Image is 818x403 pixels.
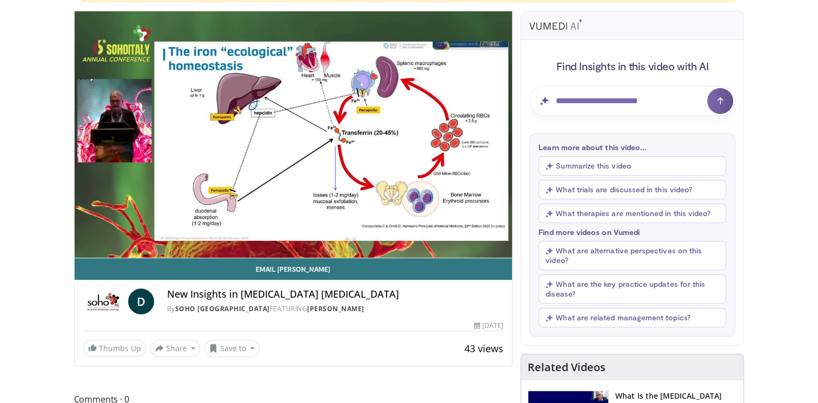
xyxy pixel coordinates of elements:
a: Email [PERSON_NAME] [75,258,513,280]
h4: Related Videos [528,361,606,374]
p: Learn more about this video... [538,143,726,152]
a: Thumbs Up [83,340,146,357]
button: Save to [204,340,260,357]
img: SOHO Italy [83,288,124,314]
p: Find more videos on Vumedi [538,227,726,237]
a: SOHO [GEOGRAPHIC_DATA] [175,304,270,313]
button: What trials are discussed in this video? [538,180,726,199]
img: vumedi-ai-logo.svg [529,19,582,30]
button: What are alternative perspectives on this video? [538,241,726,270]
button: What are related management topics? [538,308,726,327]
button: What are the key practice updates for this disease? [538,274,726,304]
input: Question for AI [529,86,735,116]
h4: Find Insights in this video with AI [529,59,735,73]
span: 43 views [464,342,503,355]
a: [PERSON_NAME] [307,304,364,313]
a: D [128,288,154,314]
button: What therapies are mentioned in this video? [538,204,726,223]
video-js: Video Player [75,11,513,258]
div: [DATE] [474,321,503,331]
div: By FEATURING [167,304,504,314]
button: Share [150,340,201,357]
button: Summarize this video [538,156,726,176]
h4: New Insights in [MEDICAL_DATA] [MEDICAL_DATA] [167,288,504,300]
